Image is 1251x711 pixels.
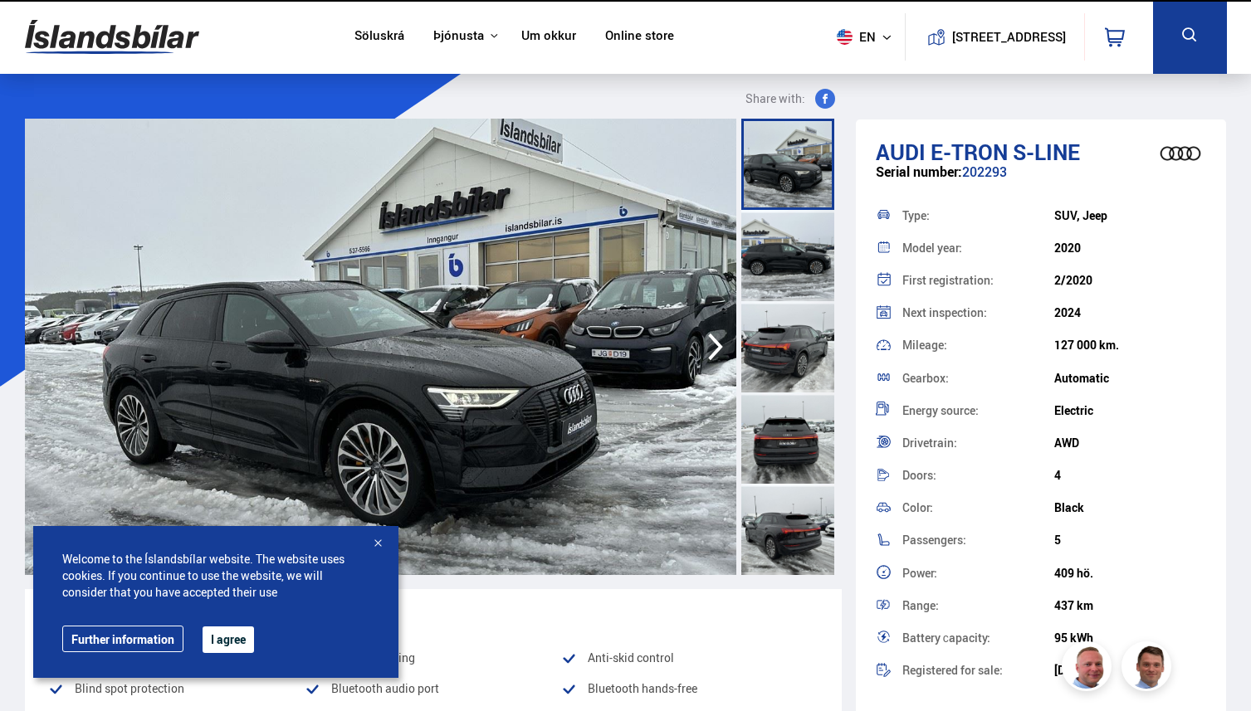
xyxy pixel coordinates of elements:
a: [STREET_ADDRESS] [914,13,1075,61]
div: Passengers: [902,534,1054,546]
a: Söluskrá [354,28,404,46]
button: I agree [203,626,254,653]
a: Online store [605,28,674,46]
button: en [830,12,905,61]
li: Bluetooth audio port [305,679,561,699]
div: Mileage: [902,339,1054,351]
span: Serial number: [876,163,962,181]
div: First registration: [902,275,1054,286]
button: Share with: [739,89,842,109]
li: Anti-skid control [561,648,818,668]
div: 202293 [876,164,1207,197]
div: Model year: [902,242,1054,254]
div: 437 km [1054,599,1206,612]
img: siFngHWaQ9KaOqBr.png [1064,644,1114,694]
div: 409 hö. [1054,567,1206,580]
span: Welcome to the Íslandsbílar website. The website uses cookies. If you continue to use the website... [62,551,369,601]
div: 95 kWh [1054,631,1206,645]
div: SUV, Jeep [1054,209,1206,222]
div: Type: [902,210,1054,222]
span: Share with: [745,89,805,109]
div: Registered for sale: [902,665,1054,676]
div: Gearbox: [902,373,1054,384]
a: Um okkur [521,28,576,46]
button: Þjónusta [433,28,484,44]
div: Electric [1054,404,1206,417]
div: [DATE] [1054,664,1206,677]
div: Black [1054,501,1206,514]
div: Drivetrain: [902,437,1054,449]
div: Color: [902,502,1054,514]
li: Bluetooth hands-free [561,679,818,699]
img: FbJEzSuNWCJXmdc-.webp [1124,644,1174,694]
img: 1459327.jpeg [25,119,736,575]
div: 2/2020 [1054,274,1206,287]
div: Range: [902,600,1054,611]
div: Power: [902,567,1054,579]
a: Further information [62,626,183,652]
img: brand logo [1147,128,1214,179]
div: Popular equipment [48,602,819,627]
span: e-tron S-LINE [931,137,1080,167]
li: Blind spot protection [48,679,305,699]
img: svg+xml;base64,PHN2ZyB4bWxucz0iaHR0cDovL3d3dy53My5vcmcvMjAwMC9zdmciIHdpZHRoPSI1MTIiIGhlaWdodD0iNT... [837,29,853,45]
button: [STREET_ADDRESS] [959,30,1060,44]
span: en [830,29,872,45]
li: Air conditioning [305,648,561,668]
div: Battery сapacity: [902,632,1054,644]
div: Energy source: [902,405,1054,416]
div: AWD [1054,436,1206,450]
div: Next inspection: [902,307,1054,319]
img: G0Ugv5HjCgRt.svg [25,10,199,64]
div: 5 [1054,533,1206,547]
div: 4 [1054,469,1206,482]
div: Doors: [902,470,1054,481]
div: 127 000 km. [1054,338,1206,352]
span: Audi [876,137,926,167]
div: 2020 [1054,241,1206,255]
div: 2024 [1054,306,1206,319]
div: Automatic [1054,372,1206,385]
